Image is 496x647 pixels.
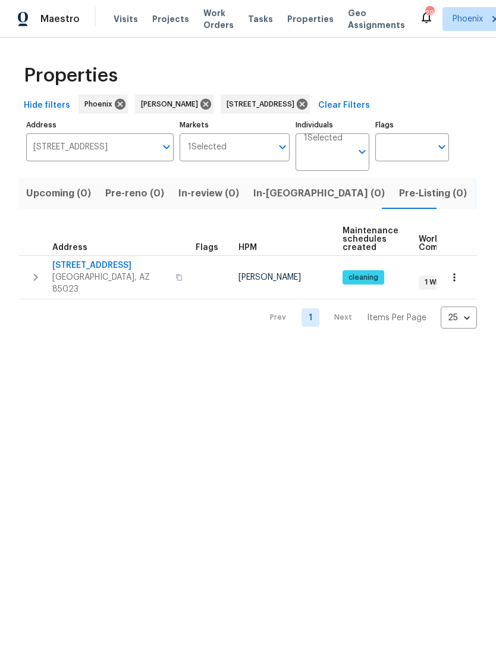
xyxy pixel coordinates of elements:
[26,185,91,202] span: Upcoming (0)
[313,95,375,117] button: Clear Filters
[105,185,164,202] span: Pre-reno (0)
[343,227,398,252] span: Maintenance schedules created
[287,13,334,25] span: Properties
[248,15,273,23] span: Tasks
[135,95,214,114] div: [PERSON_NAME]
[375,121,449,129] label: Flags
[354,143,371,160] button: Open
[367,312,426,324] p: Items Per Page
[274,139,291,155] button: Open
[24,70,118,82] span: Properties
[302,308,319,327] a: Goto page 1
[52,260,168,271] span: [STREET_ADDRESS]
[40,13,80,25] span: Maestro
[19,95,75,117] button: Hide filters
[52,243,87,252] span: Address
[221,95,310,114] div: [STREET_ADDRESS]
[238,273,301,282] span: [PERSON_NAME]
[152,13,189,25] span: Projects
[434,139,450,155] button: Open
[259,307,477,329] nav: Pagination Navigation
[253,185,385,202] span: In-[GEOGRAPHIC_DATA] (0)
[141,98,203,110] span: [PERSON_NAME]
[188,142,227,152] span: 1 Selected
[84,98,117,110] span: Phoenix
[399,185,467,202] span: Pre-Listing (0)
[114,13,138,25] span: Visits
[196,243,218,252] span: Flags
[203,7,234,31] span: Work Orders
[52,271,168,295] span: [GEOGRAPHIC_DATA], AZ 85023
[420,277,447,287] span: 1 WIP
[178,185,239,202] span: In-review (0)
[24,98,70,113] span: Hide filters
[158,139,175,155] button: Open
[26,121,174,129] label: Address
[419,235,494,252] span: Work Order Completion
[238,243,257,252] span: HPM
[79,95,128,114] div: Phoenix
[441,302,477,333] div: 25
[180,121,290,129] label: Markets
[344,273,383,283] span: cleaning
[425,7,434,19] div: 29
[304,133,343,143] span: 1 Selected
[348,7,405,31] span: Geo Assignments
[296,121,369,129] label: Individuals
[453,13,483,25] span: Phoenix
[318,98,370,113] span: Clear Filters
[227,98,299,110] span: [STREET_ADDRESS]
